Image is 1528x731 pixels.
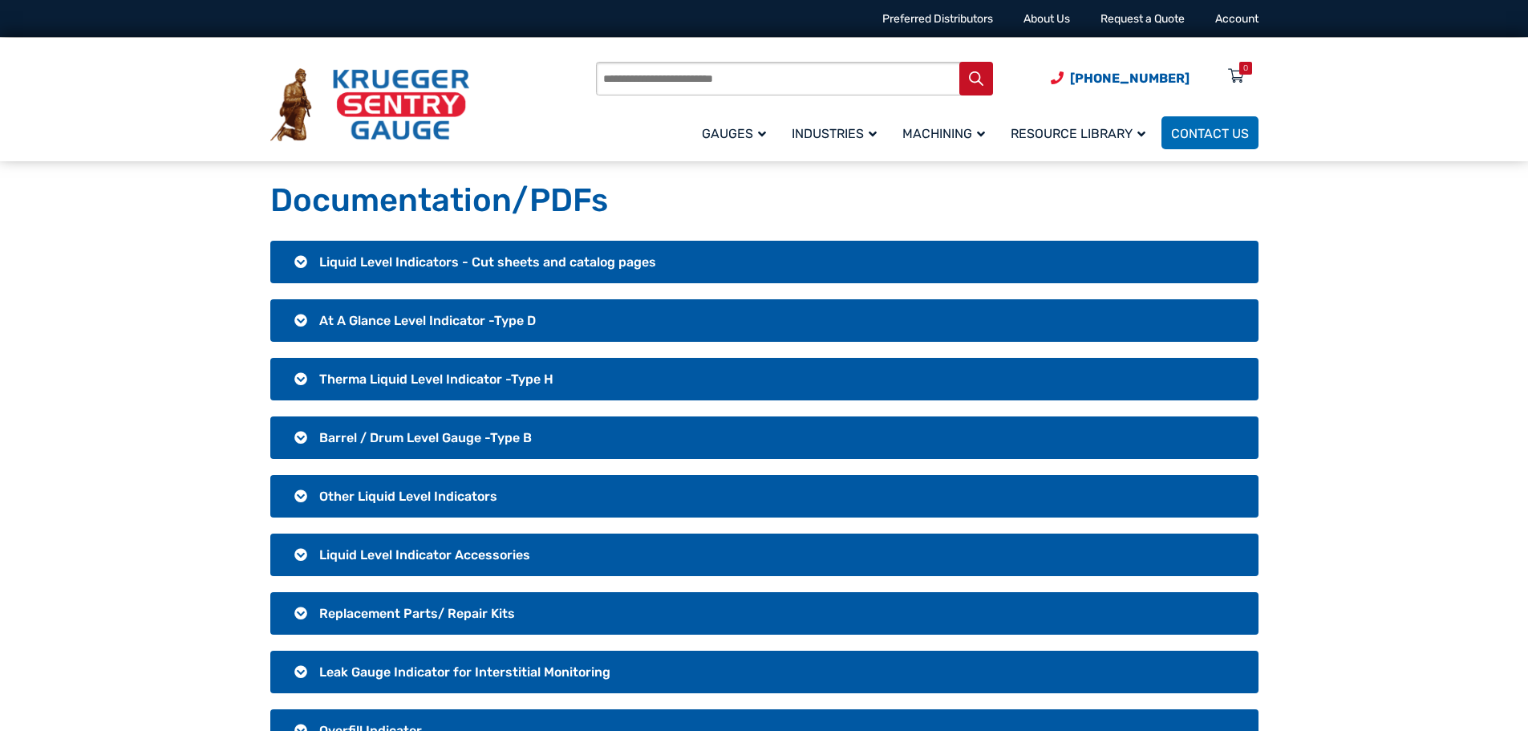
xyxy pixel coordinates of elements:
[319,489,497,504] span: Other Liquid Level Indicators
[319,254,656,270] span: Liquid Level Indicators - Cut sheets and catalog pages
[270,181,1258,221] h1: Documentation/PDFs
[1023,12,1070,26] a: About Us
[792,126,877,141] span: Industries
[319,547,530,562] span: Liquid Level Indicator Accessories
[692,114,782,152] a: Gauges
[782,114,893,152] a: Industries
[1215,12,1258,26] a: Account
[1001,114,1161,152] a: Resource Library
[1243,62,1248,75] div: 0
[1070,71,1190,86] span: [PHONE_NUMBER]
[902,126,985,141] span: Machining
[882,12,993,26] a: Preferred Distributors
[1100,12,1185,26] a: Request a Quote
[319,606,515,621] span: Replacement Parts/ Repair Kits
[1161,116,1258,149] a: Contact Us
[319,372,553,387] span: Therma Liquid Level Indicator -Type H
[319,664,610,680] span: Leak Gauge Indicator for Interstitial Monitoring
[319,430,532,445] span: Barrel / Drum Level Gauge -Type B
[1171,126,1249,141] span: Contact Us
[1051,68,1190,88] a: Phone Number (920) 434-8860
[702,126,766,141] span: Gauges
[1011,126,1145,141] span: Resource Library
[270,68,469,142] img: Krueger Sentry Gauge
[893,114,1001,152] a: Machining
[319,313,536,328] span: At A Glance Level Indicator -Type D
